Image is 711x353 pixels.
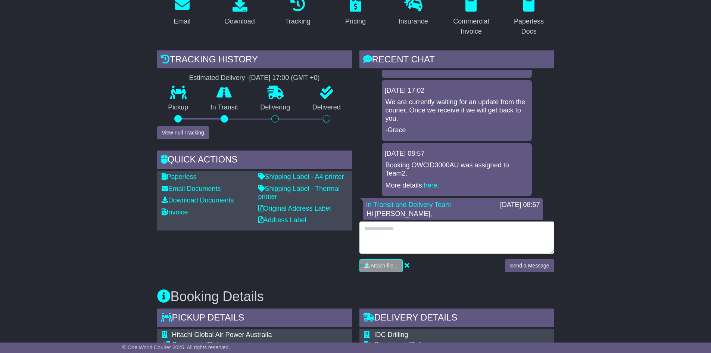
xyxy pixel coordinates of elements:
[157,151,352,171] div: Quick Actions
[505,259,554,272] button: Send a Message
[359,50,554,71] div: RECENT CHAT
[258,173,344,180] a: Shipping Label - A4 printer
[385,87,529,95] div: [DATE] 17:02
[157,74,352,82] div: Estimated Delivery -
[157,289,554,304] h3: Booking Details
[424,182,437,189] a: here
[386,161,528,177] p: Booking OWCID3000AU was assigned to Team2.
[258,205,331,212] a: Original Address Label
[249,74,320,82] div: [DATE] 17:00 (GMT +0)
[122,344,230,350] span: © One World Courier 2025. All rights reserved.
[451,16,492,37] div: Commercial Invoice
[366,201,451,208] a: In Transit and Delivery Team
[359,309,554,329] div: Delivery Details
[249,103,302,112] p: Delivering
[374,331,408,338] span: IDC Drilling
[162,208,188,216] a: Invoice
[285,16,310,27] div: Tracking
[157,103,200,112] p: Pickup
[386,182,528,190] p: More details: .
[386,98,528,123] p: We are currently waiting for an update from the courier. Once we receive it we will get back to you.
[301,103,352,112] p: Delivered
[399,16,428,27] div: Insurance
[199,103,249,112] p: In Transit
[157,50,352,71] div: Tracking history
[367,210,539,218] p: Hi [PERSON_NAME],
[157,126,209,139] button: View Full Tracking
[172,341,347,349] div: Pickup
[162,185,221,192] a: Email Documents
[258,216,306,224] a: Address Label
[345,16,366,27] div: Pricing
[172,331,272,338] span: Hitachi Global Air Power Australia
[500,201,540,209] div: [DATE] 08:57
[162,196,234,204] a: Download Documents
[374,341,410,348] span: Commercial
[374,341,518,349] div: Delivery
[258,185,340,201] a: Shipping Label - Thermal printer
[157,309,352,329] div: Pickup Details
[174,16,190,27] div: Email
[509,16,549,37] div: Paperless Docs
[385,150,529,158] div: [DATE] 08:57
[162,173,197,180] a: Paperless
[225,16,255,27] div: Download
[172,341,208,348] span: Commercial
[386,126,528,134] p: -Grace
